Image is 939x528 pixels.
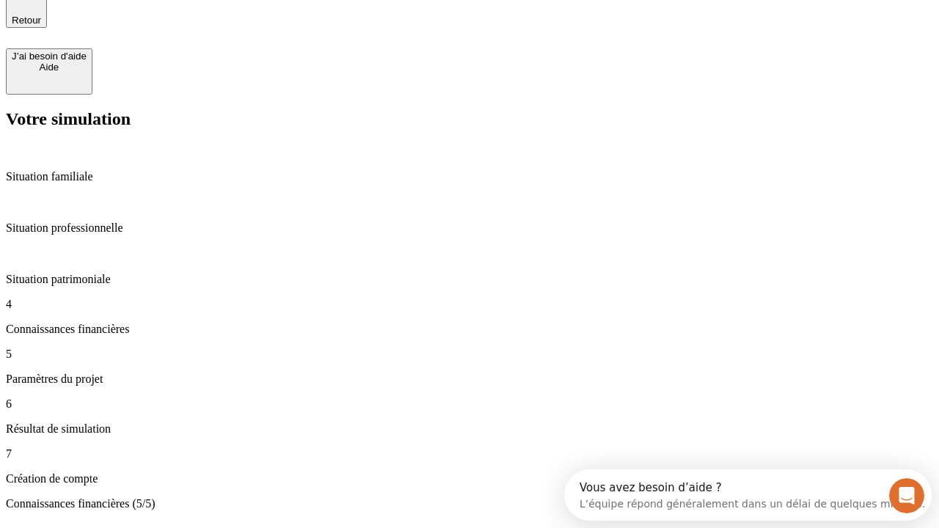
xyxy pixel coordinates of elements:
p: 6 [6,397,933,411]
p: 4 [6,298,933,311]
div: L’équipe répond généralement dans un délai de quelques minutes. [15,24,361,40]
p: Résultat de simulation [6,422,933,436]
p: Connaissances financières (5/5) [6,497,933,510]
p: Situation patrimoniale [6,273,933,286]
p: Situation professionnelle [6,221,933,235]
iframe: Intercom live chat [889,478,924,513]
h2: Votre simulation [6,109,933,129]
div: Aide [12,62,87,73]
span: Retour [12,15,41,26]
p: Connaissances financières [6,323,933,336]
p: 7 [6,447,933,461]
p: Création de compte [6,472,933,485]
p: Situation familiale [6,170,933,183]
p: Paramètres du projet [6,373,933,386]
button: J’ai besoin d'aideAide [6,48,92,95]
div: Vous avez besoin d’aide ? [15,12,361,24]
iframe: Intercom live chat discovery launcher [564,469,932,521]
p: 5 [6,348,933,361]
div: Ouvrir le Messenger Intercom [6,6,404,46]
div: J’ai besoin d'aide [12,51,87,62]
